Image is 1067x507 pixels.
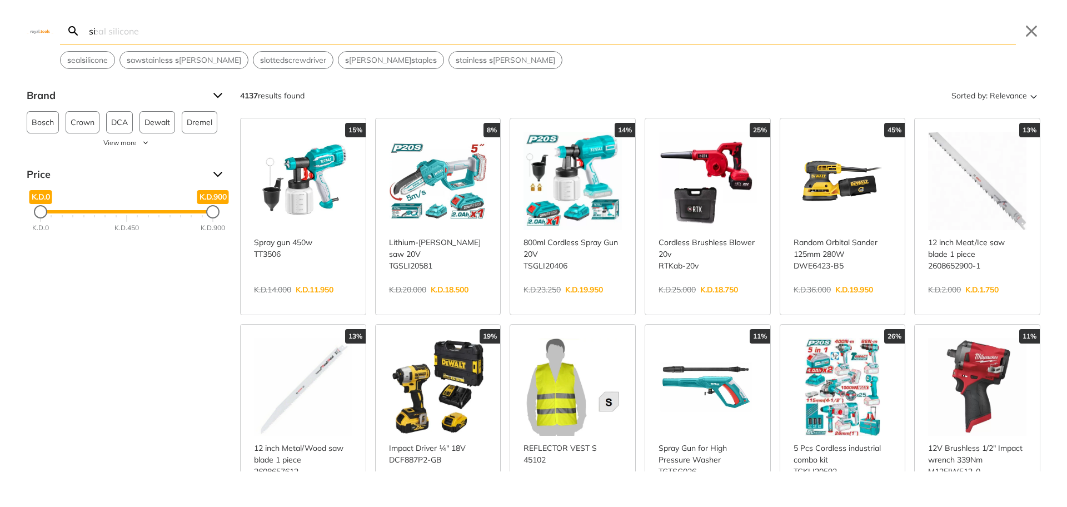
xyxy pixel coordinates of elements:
[175,55,179,65] strong: s
[182,111,217,133] button: Dremel
[253,51,333,69] div: Suggestion: slotted screwdriver
[127,54,241,66] span: aw tainle [PERSON_NAME]
[480,329,500,344] div: 19%
[949,87,1040,105] button: Sorted by:Relevance Sort
[111,112,128,133] span: DCA
[483,55,487,65] strong: s
[240,91,258,101] strong: 4137
[187,112,212,133] span: Dremel
[201,223,225,233] div: K.D.900
[1027,89,1040,102] svg: Sort
[456,55,460,65] strong: s
[1023,22,1040,40] button: Close
[433,55,437,65] strong: s
[106,111,133,133] button: DCA
[338,51,444,69] div: Suggestion: stapler staples
[27,111,59,133] button: Bosch
[142,55,146,65] strong: s
[71,112,94,133] span: Crown
[338,52,443,68] button: Select suggestion: stapler staples
[61,52,114,68] button: Select suggestion: seal silicone
[144,112,170,133] span: Dewalt
[114,223,139,233] div: K.D.450
[103,138,137,148] span: View more
[27,28,53,33] img: Close
[240,87,305,105] div: results found
[32,112,54,133] span: Bosch
[127,55,131,65] strong: s
[345,54,437,66] span: [PERSON_NAME] taple
[884,329,905,344] div: 26%
[66,111,99,133] button: Crown
[119,51,248,69] div: Suggestion: saw stainless steel
[345,55,349,65] strong: s
[27,166,205,183] span: Price
[34,205,47,218] div: Minimum Price
[483,123,500,137] div: 8%
[449,52,562,68] button: Select suggestion: stainless steel
[27,87,205,105] span: Brand
[990,87,1027,105] span: Relevance
[27,138,227,148] button: View more
[67,24,80,38] svg: Search
[253,52,333,68] button: Select suggestion: slotted screwdriver
[60,51,115,69] div: Suggestion: seal silicone
[169,55,173,65] strong: s
[120,52,248,68] button: Select suggestion: saw stainless steel
[206,205,220,218] div: Maximum Price
[285,55,288,65] strong: s
[750,329,770,344] div: 11%
[345,123,366,137] div: 15%
[479,55,483,65] strong: s
[82,55,86,65] strong: s
[67,54,108,66] span: eal ilicone
[165,55,169,65] strong: s
[411,55,415,65] strong: s
[67,55,71,65] strong: s
[32,223,49,233] div: K.D.0
[260,54,326,66] span: lotted crewdriver
[448,51,562,69] div: Suggestion: stainless steel
[345,329,366,344] div: 13%
[489,55,493,65] strong: s
[750,123,770,137] div: 25%
[884,123,905,137] div: 45%
[1019,329,1040,344] div: 11%
[615,123,635,137] div: 14%
[260,55,264,65] strong: s
[139,111,175,133] button: Dewalt
[456,54,555,66] span: tainle [PERSON_NAME]
[1019,123,1040,137] div: 13%
[87,18,1016,44] input: Search…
